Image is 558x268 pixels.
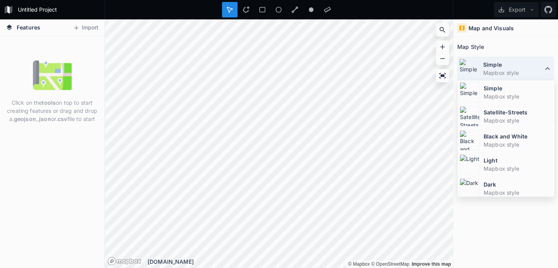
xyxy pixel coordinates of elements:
[468,24,514,32] h4: Map and Visuals
[371,261,410,267] a: OpenStreetMap
[42,99,56,106] strong: tools
[460,82,480,102] img: Simple
[484,180,553,188] dt: Dark
[484,140,553,149] dd: Mapbox style
[460,106,480,126] img: Satellite-Streets
[107,257,141,266] a: Mapbox logo
[6,99,98,123] p: Click on the on top to start creating features or drag and drop a , or file to start
[69,22,102,34] button: Import
[348,261,370,267] a: Mapbox
[484,116,553,124] dd: Mapbox style
[484,132,553,140] dt: Black and White
[484,108,553,116] dt: Satellite-Streets
[460,130,480,150] img: Black and White
[484,164,553,173] dd: Mapbox style
[484,156,553,164] dt: Light
[56,116,67,122] strong: .csv
[457,41,484,53] h2: Map Style
[33,56,72,95] img: empty
[494,2,539,17] button: Export
[148,258,453,266] div: [DOMAIN_NAME]
[484,188,553,197] dd: Mapbox style
[483,61,543,69] dt: Simple
[483,69,543,77] dd: Mapbox style
[17,23,40,31] span: Features
[460,178,480,199] img: Dark
[38,116,51,122] strong: .json
[460,154,480,175] img: Light
[12,116,36,122] strong: .geojson
[484,92,553,100] dd: Mapbox style
[412,261,451,267] a: Map feedback
[484,84,553,92] dt: Simple
[459,59,479,79] img: Simple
